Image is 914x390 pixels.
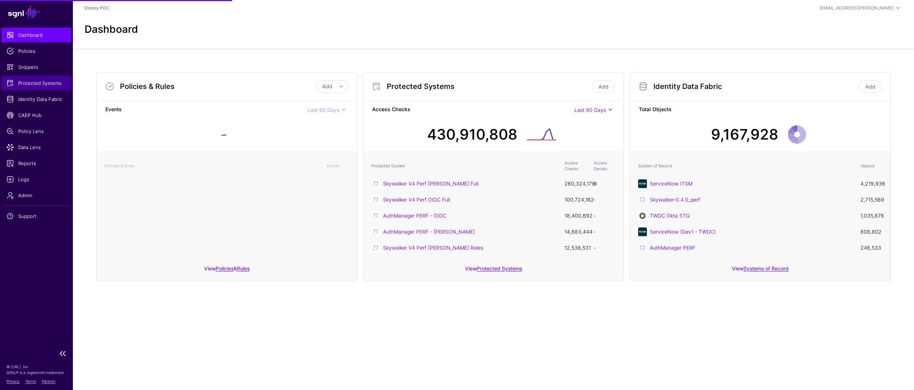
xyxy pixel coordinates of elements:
[1,92,71,106] a: Identity Data Fabric
[857,156,886,176] th: Objects
[85,5,109,11] a: Disney POC
[427,124,517,145] div: 430,910,808
[7,370,66,375] p: SGNL® is a registered trademark
[650,212,690,219] a: TWDC Okta STG
[1,44,71,58] a: Policies
[7,379,20,383] a: Privacy
[1,76,71,90] a: Protected Systems
[7,212,66,220] span: Support
[383,229,475,235] a: AuthManager PERF - [PERSON_NAME]
[7,144,66,151] span: Data Lens
[220,124,227,145] div: -
[216,265,234,272] a: Policies
[120,82,316,91] h3: Policies & Rules
[383,212,446,219] a: AuthManager PERF - OIDC
[7,95,66,103] span: Identity Data Fabric
[372,105,574,114] strong: Access Checks
[638,227,647,236] img: svg+xml;base64,PHN2ZyB3aWR0aD0iNjQiIGhlaWdodD0iNjQiIHZpZXdCb3g9IjAgMCA2NCA2NCIgZmlsbD0ibm9uZSIgeG...
[7,176,66,183] span: Logs
[561,224,590,240] td: 14,683,444
[7,63,66,71] span: Snippets
[590,176,619,192] td: 9
[42,379,55,383] a: Patents
[105,105,308,114] strong: Events
[561,192,590,208] td: 100,724,162
[26,379,36,383] a: Terms
[7,160,66,167] span: Reports
[590,208,619,224] td: -
[7,128,66,135] span: Policy Lens
[383,245,483,251] a: Skywalker V4 Perf [PERSON_NAME] Roles
[650,229,716,235] a: ServiceNow (Dev1 - TWDC)
[1,188,71,203] a: Admin
[383,180,479,187] a: Skywalker V4 Perf [PERSON_NAME] Full
[7,47,66,55] span: Policies
[857,224,886,240] td: 808,802
[820,5,894,11] div: [EMAIL_ADDRESS][PERSON_NAME]
[7,364,66,370] p: © [URL], Inc
[323,156,352,176] th: Events
[590,224,619,240] td: -
[857,176,886,192] td: 4,219,936
[383,196,450,203] a: Skywalker V4 Perf OIDC Full
[630,260,890,281] div: View
[561,208,590,224] td: 18,400,692
[1,172,71,187] a: Logs
[859,80,882,93] a: Add
[634,156,857,176] th: System of Record
[743,265,789,272] a: Systems of Record
[650,245,695,251] a: AuthManager PERF
[561,240,590,256] td: 12,538,531
[1,60,71,74] a: Snippets
[638,179,647,188] img: svg+xml;base64,PHN2ZyB3aWR0aD0iNjQiIGhlaWdodD0iNjQiIHZpZXdCb3g9IjAgMCA2NCA2NCIgZmlsbD0ibm9uZSIgeG...
[561,176,590,192] td: 260,324,178
[101,156,323,176] th: Policies & Rules
[590,156,619,176] th: Access Denials
[574,107,606,113] span: Last 90 Days
[1,28,71,42] a: Dashboard
[1,124,71,139] a: Policy Lens
[857,192,886,208] td: 2,715,569
[7,31,66,39] span: Dashboard
[590,240,619,256] td: -
[561,156,590,176] th: Access Checks
[1,108,71,122] a: CAEP Hub
[363,260,624,281] div: View
[368,156,561,176] th: Protected System
[322,83,332,89] span: Add
[97,260,357,281] div: View &
[308,107,339,113] span: Last 90 Days
[1,140,71,155] a: Data Lens
[592,80,615,93] a: Add
[4,4,69,20] a: SGNL
[7,112,66,119] span: CAEP Hub
[711,124,778,145] div: 9,167,928
[639,105,882,114] strong: Total Objects
[653,82,858,91] h3: Identity Data Fabric
[1,156,71,171] a: Reports
[638,211,647,220] img: svg+xml;base64,PHN2ZyB3aWR0aD0iNjQiIGhlaWdodD0iNjQiIHZpZXdCb3g9IjAgMCA2NCA2NCIgZmlsbD0ibm9uZSIgeG...
[857,208,886,224] td: 1,035,878
[387,82,591,91] h3: Protected Systems
[85,23,138,36] h2: Dashboard
[857,240,886,256] td: 246,533
[650,180,692,187] a: ServiceNow ITSM
[7,192,66,199] span: Admin
[7,79,66,87] span: Protected Systems
[477,265,522,272] a: Protected Systems
[650,196,700,203] a: Skywalker-0.4.0_perf
[237,265,250,272] a: Rules
[590,192,619,208] td: -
